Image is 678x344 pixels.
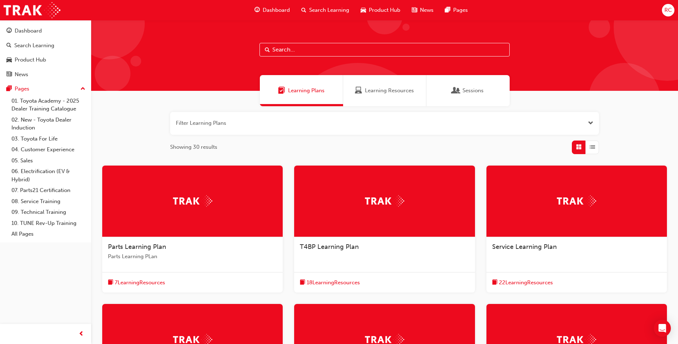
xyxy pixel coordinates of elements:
[452,87,460,95] span: Sessions
[462,87,484,95] span: Sessions
[288,87,325,95] span: Learning Plans
[6,43,11,49] span: search-icon
[412,6,417,15] span: news-icon
[9,196,88,207] a: 08. Service Training
[15,56,46,64] div: Product Hub
[15,85,29,93] div: Pages
[439,3,474,18] a: pages-iconPages
[278,87,285,95] span: Learning Plans
[343,75,426,106] a: Learning ResourcesLearning Resources
[3,82,88,95] button: Pages
[254,6,260,15] span: guage-icon
[15,27,42,35] div: Dashboard
[80,84,85,94] span: up-icon
[426,75,510,106] a: SessionsSessions
[6,72,12,78] span: news-icon
[588,119,593,127] button: Open the filter
[486,166,667,293] a: TrakService Learning Planbook-icon22LearningResources
[260,75,343,106] a: Learning PlansLearning Plans
[108,243,166,251] span: Parts Learning Plan
[3,53,88,67] a: Product Hub
[590,143,595,151] span: List
[3,24,88,38] a: Dashboard
[301,6,306,15] span: search-icon
[14,41,54,50] div: Search Learning
[259,43,510,56] input: Search...
[15,70,28,79] div: News
[9,114,88,133] a: 02. New - Toyota Dealer Induction
[654,320,671,337] div: Open Intercom Messenger
[664,6,672,14] span: RC
[79,330,84,339] span: prev-icon
[9,155,88,166] a: 05. Sales
[420,6,434,14] span: News
[300,278,360,287] button: book-icon18LearningResources
[365,195,404,206] img: Trak
[557,195,596,206] img: Trak
[249,3,296,18] a: guage-iconDashboard
[9,144,88,155] a: 04. Customer Experience
[492,278,498,287] span: book-icon
[576,143,582,151] span: Grid
[9,95,88,114] a: 01. Toyota Academy - 2025 Dealer Training Catalogue
[406,3,439,18] a: news-iconNews
[108,278,165,287] button: book-icon7LearningResources
[369,6,400,14] span: Product Hub
[6,86,12,92] span: pages-icon
[499,279,553,287] span: 22 Learning Resources
[9,228,88,240] a: All Pages
[115,279,165,287] span: 7 Learning Resources
[453,6,468,14] span: Pages
[3,39,88,52] a: Search Learning
[102,166,283,293] a: TrakParts Learning PlanParts Learning PLanbook-icon7LearningResources
[365,87,414,95] span: Learning Resources
[9,218,88,229] a: 10. TUNE Rev-Up Training
[355,87,362,95] span: Learning Resources
[300,243,359,251] span: T4BP Learning Plan
[309,6,349,14] span: Search Learning
[173,195,212,206] img: Trak
[108,252,277,261] span: Parts Learning PLan
[170,143,217,151] span: Showing 30 results
[361,6,366,15] span: car-icon
[3,68,88,81] a: News
[300,278,305,287] span: book-icon
[294,166,475,293] a: TrakT4BP Learning Planbook-icon18LearningResources
[3,23,88,82] button: DashboardSearch LearningProduct HubNews
[265,46,270,54] span: Search
[9,133,88,144] a: 03. Toyota For Life
[9,207,88,218] a: 09. Technical Training
[445,6,450,15] span: pages-icon
[6,28,12,34] span: guage-icon
[9,166,88,185] a: 06. Electrification (EV & Hybrid)
[296,3,355,18] a: search-iconSearch Learning
[492,243,557,251] span: Service Learning Plan
[4,2,60,18] img: Trak
[9,185,88,196] a: 07. Parts21 Certification
[6,57,12,63] span: car-icon
[355,3,406,18] a: car-iconProduct Hub
[263,6,290,14] span: Dashboard
[108,278,113,287] span: book-icon
[662,4,674,16] button: RC
[307,279,360,287] span: 18 Learning Resources
[492,278,553,287] button: book-icon22LearningResources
